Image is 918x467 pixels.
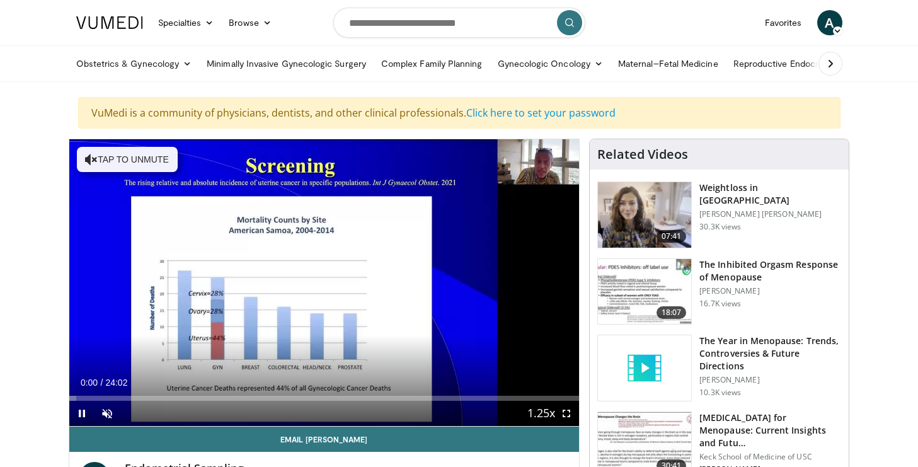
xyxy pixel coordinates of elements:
[597,147,688,162] h4: Related Videos
[699,182,841,207] h3: Weightloss in [GEOGRAPHIC_DATA]
[333,8,585,38] input: Search topics, interventions
[78,97,841,129] div: VuMedi is a community of physicians, dentists, and other clinical professionals.
[597,182,841,248] a: 07:41 Weightloss in [GEOGRAPHIC_DATA] [PERSON_NAME] [PERSON_NAME] 30.3K views
[81,378,98,388] span: 0:00
[597,335,841,401] a: The Year in Menopause: Trends, Controversies & Future Directions [PERSON_NAME] 10.3K views
[69,401,95,426] button: Pause
[699,209,841,219] p: [PERSON_NAME] [PERSON_NAME]
[657,306,687,319] span: 18:07
[598,335,691,401] img: video_placeholder_short.svg
[598,259,691,325] img: 283c0f17-5e2d-42ba-a87c-168d447cdba4.150x105_q85_crop-smart_upscale.jpg
[657,230,687,243] span: 07:41
[554,401,579,426] button: Fullscreen
[76,16,143,29] img: VuMedi Logo
[597,258,841,325] a: 18:07 The Inhibited Orgasm Response of Menopause [PERSON_NAME] 16.7K views
[699,412,841,449] h3: [MEDICAL_DATA] for Menopause: Current Insights and Futu…
[69,396,580,401] div: Progress Bar
[699,335,841,372] h3: The Year in Menopause: Trends, Controversies & Future Directions
[69,51,200,76] a: Obstetrics & Gynecology
[598,182,691,248] img: 9983fed1-7565-45be-8934-aef1103ce6e2.150x105_q85_crop-smart_upscale.jpg
[199,51,374,76] a: Minimally Invasive Gynecologic Surgery
[699,286,841,296] p: [PERSON_NAME]
[101,378,103,388] span: /
[699,452,841,462] p: Keck School of Medicine of USC
[699,258,841,284] h3: The Inhibited Orgasm Response of Menopause
[95,401,120,426] button: Unmute
[611,51,726,76] a: Maternal–Fetal Medicine
[699,299,741,309] p: 16.7K views
[699,388,741,398] p: 10.3K views
[221,10,279,35] a: Browse
[105,378,127,388] span: 24:02
[69,427,580,452] a: Email [PERSON_NAME]
[699,375,841,385] p: [PERSON_NAME]
[529,401,554,426] button: Playback Rate
[374,51,490,76] a: Complex Family Planning
[699,222,741,232] p: 30.3K views
[817,10,842,35] a: A
[757,10,810,35] a: Favorites
[69,139,580,427] video-js: Video Player
[151,10,222,35] a: Specialties
[466,106,616,120] a: Click here to set your password
[490,51,611,76] a: Gynecologic Oncology
[77,147,178,172] button: Tap to unmute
